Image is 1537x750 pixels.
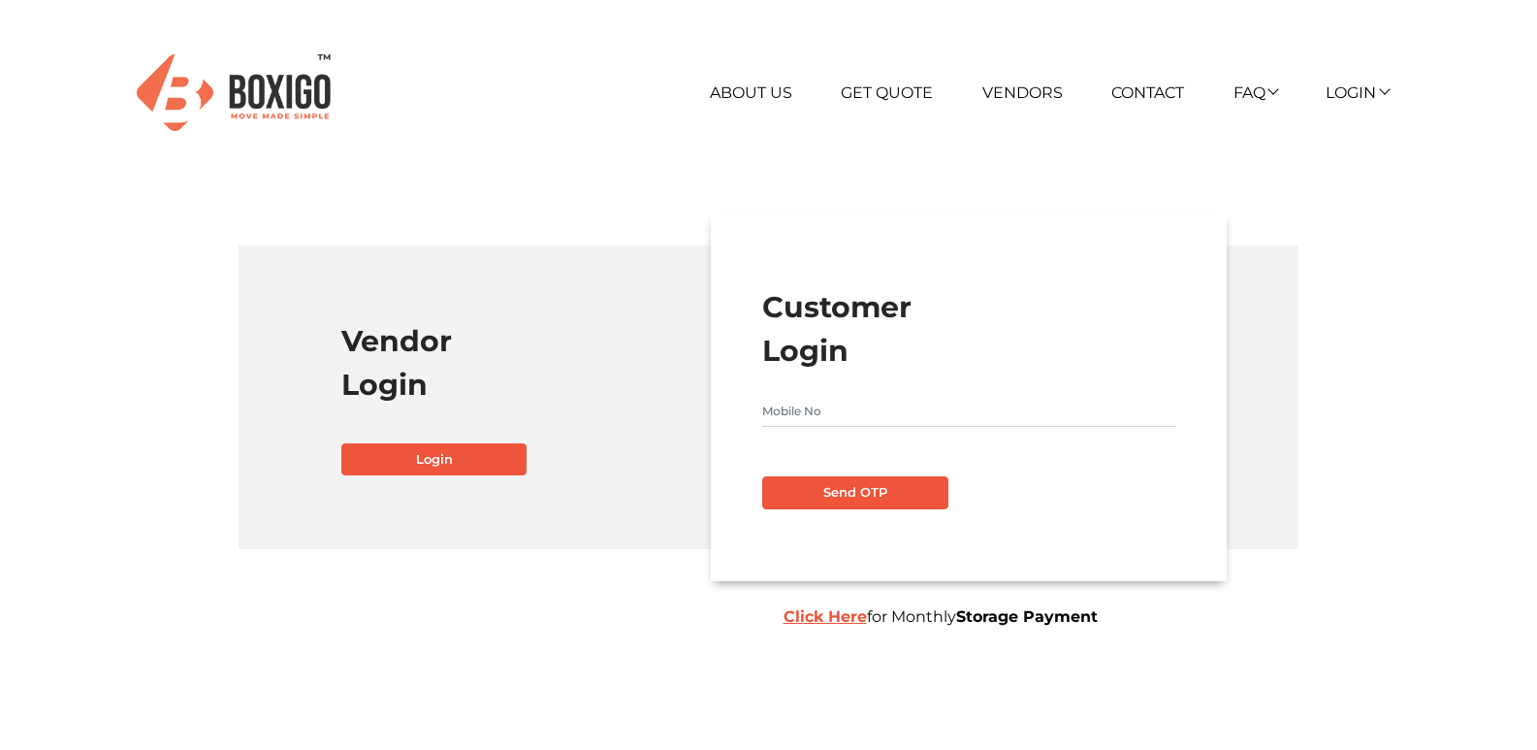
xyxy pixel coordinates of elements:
[1233,83,1277,102] a: FAQ
[762,396,1174,427] input: Mobile No
[710,83,792,102] a: About Us
[341,319,753,407] h1: Vendor Login
[1111,83,1184,102] a: Contact
[982,83,1063,102] a: Vendors
[1326,83,1388,102] a: Login
[341,443,527,476] a: Login
[762,476,947,509] button: Send OTP
[769,605,1322,629] div: for Monthly
[137,54,331,131] img: Boxigo
[762,285,1174,373] h1: Customer Login
[784,607,867,626] a: Click Here
[841,83,933,102] a: Get Quote
[956,607,1098,626] b: Storage Payment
